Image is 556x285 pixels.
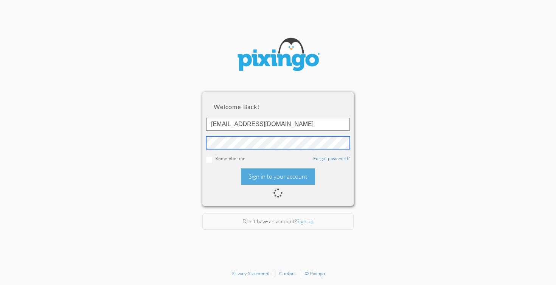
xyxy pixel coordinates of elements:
a: © Pixingo [305,270,325,276]
h2: Welcome back! [214,103,342,110]
a: Forgot password? [313,155,350,161]
div: Don't have an account? [202,213,354,230]
a: Sign up [297,218,314,224]
div: Sign in to your account [241,168,315,185]
div: Remember me [206,155,350,163]
a: Privacy Statement [231,270,270,276]
img: pixingo logo [233,34,323,77]
input: ID or Email [206,118,350,131]
a: Contact [279,270,296,276]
